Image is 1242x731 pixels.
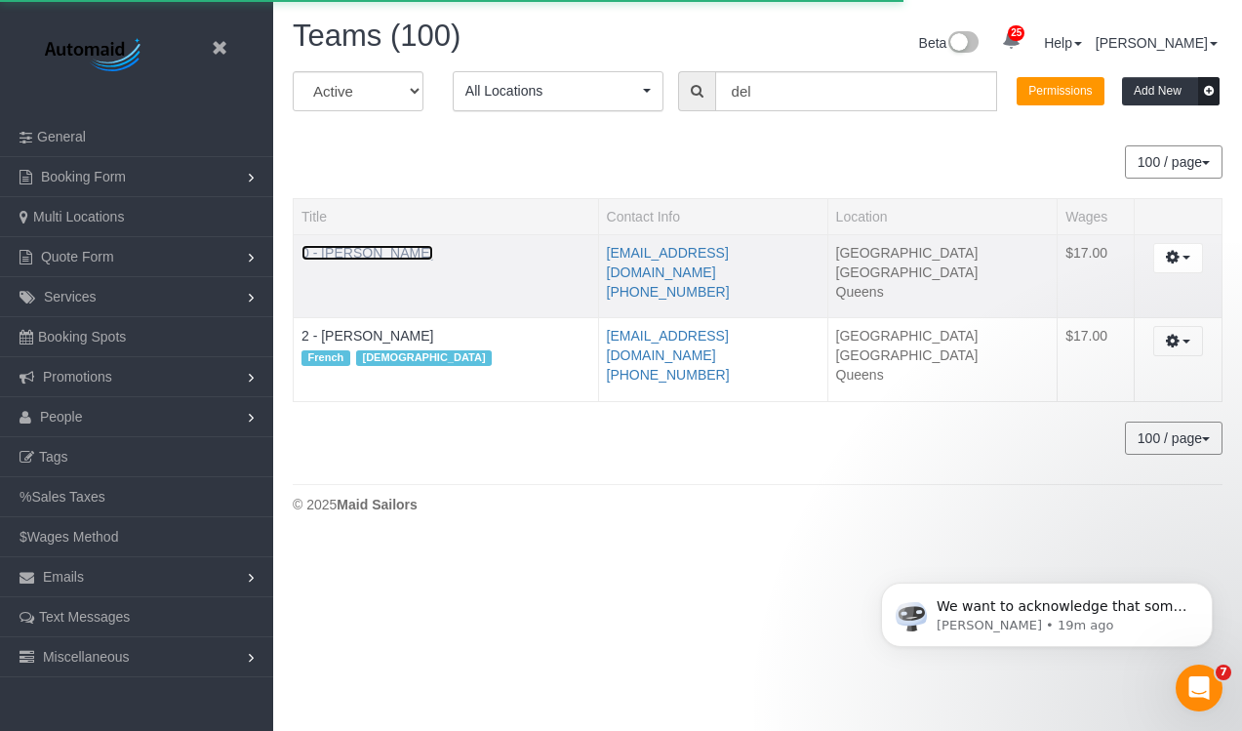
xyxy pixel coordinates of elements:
span: Miscellaneous [43,649,130,665]
th: Location [827,198,1058,234]
span: 25 [1008,25,1024,41]
img: Automaid Logo [34,34,156,78]
input: Enter the first 3 letters of the name to search [715,71,998,111]
span: People [40,409,83,425]
div: Tags [301,263,590,267]
li: [GEOGRAPHIC_DATA] [836,243,1050,263]
th: Title [294,198,599,234]
a: [EMAIL_ADDRESS][DOMAIN_NAME] [607,328,729,363]
td: Title [294,318,599,402]
span: Text Messages [39,609,130,625]
span: Multi Locations [33,209,124,224]
li: [GEOGRAPHIC_DATA] [836,263,1050,282]
li: [GEOGRAPHIC_DATA] [836,345,1050,365]
li: [GEOGRAPHIC_DATA] [836,326,1050,345]
td: Location [827,234,1058,318]
span: Promotions [43,369,112,385]
td: Title [294,234,599,318]
li: Queens [836,282,1050,302]
span: All Locations [465,81,638,101]
button: 100 / page [1125,145,1222,179]
img: New interface [946,31,979,57]
td: Location [827,318,1058,402]
span: General [37,129,86,144]
span: [DEMOGRAPHIC_DATA] [356,350,492,366]
span: French [301,350,350,366]
a: [PERSON_NAME] [1096,35,1218,51]
th: Contact Info [598,198,827,234]
li: Queens [836,365,1050,385]
th: Wages [1058,198,1135,234]
iframe: Intercom notifications message [852,542,1242,678]
td: Contact Info [598,318,827,402]
a: Help [1044,35,1082,51]
iframe: Intercom live chat [1176,665,1222,711]
button: All Locations [453,71,663,111]
td: Wages [1058,234,1135,318]
span: Quote Form [41,249,114,264]
span: Tags [39,449,68,465]
span: Booking Spots [38,329,126,345]
span: Emails [43,569,84,585]
a: Beta [919,35,980,51]
nav: Pagination navigation [1126,145,1222,179]
span: Booking Form [41,169,126,184]
nav: Pagination navigation [1126,422,1222,455]
span: Sales Taxes [31,489,104,505]
span: Wages Method [27,529,119,545]
a: [PHONE_NUMBER] [607,367,730,383]
a: [EMAIL_ADDRESS][DOMAIN_NAME] [607,245,729,280]
span: Services [44,289,97,305]
div: © 2025 [293,495,1222,514]
span: 7 [1216,665,1231,680]
a: [PHONE_NUMBER] [607,284,730,300]
td: Contact Info [598,234,827,318]
a: 0 - [PERSON_NAME] [301,245,433,261]
button: 100 / page [1125,422,1222,455]
a: 25 [992,20,1030,62]
button: Permissions [1017,77,1103,105]
div: Tags [301,345,590,371]
a: 2 - [PERSON_NAME] [301,328,433,344]
td: Wages [1058,318,1135,402]
strong: Maid Sailors [337,497,417,512]
button: Add New [1122,77,1220,105]
span: Teams (100) [293,19,461,53]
